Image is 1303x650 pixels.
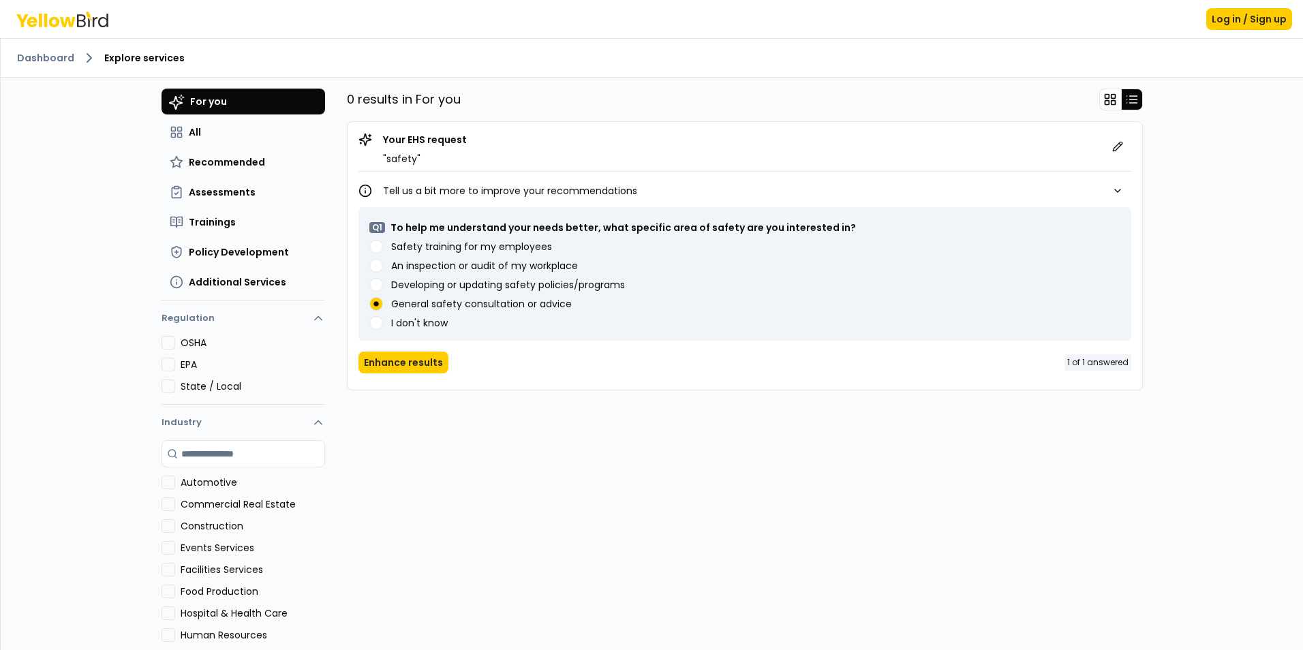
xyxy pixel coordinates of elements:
div: 1 of 1 answered [1064,354,1131,371]
span: Policy Development [189,245,289,259]
button: For you [162,89,325,114]
label: EPA [181,358,325,371]
p: Your EHS request [383,133,467,146]
label: Food Production [181,585,325,598]
button: Policy Development [162,240,325,264]
p: " safety " [383,152,467,166]
label: Developing or updating safety policies/programs [391,280,625,290]
button: Enhance results [358,352,448,373]
p: To help me understand your needs better, what specific area of safety are you interested in? [390,221,856,234]
button: Additional Services [162,270,325,294]
label: General safety consultation or advice [391,299,572,309]
label: State / Local [181,380,325,393]
label: An inspection or audit of my workplace [391,261,578,270]
label: Automotive [181,476,325,489]
button: Industry [162,405,325,440]
p: Tell us a bit more to improve your recommendations [383,184,637,198]
button: Recommended [162,150,325,174]
span: Trainings [189,215,236,229]
span: Recommended [189,155,265,169]
label: Events Services [181,541,325,555]
span: Assessments [189,185,256,199]
button: All [162,120,325,144]
p: 0 results in For you [347,90,461,109]
button: Regulation [162,306,325,336]
a: Dashboard [17,51,74,65]
p: Q 1 [369,222,385,233]
label: Safety training for my employees [391,242,552,251]
div: Regulation [162,336,325,404]
label: I don't know [391,318,448,328]
span: Additional Services [189,275,286,289]
button: Trainings [162,210,325,234]
label: Construction [181,519,325,533]
span: For you [190,95,227,108]
button: Assessments [162,180,325,204]
span: Explore services [104,51,185,65]
label: Facilities Services [181,563,325,576]
button: Log in / Sign up [1206,8,1292,30]
nav: breadcrumb [17,50,1287,66]
label: Hospital & Health Care [181,606,325,620]
span: All [189,125,201,139]
label: Human Resources [181,628,325,642]
label: Commercial Real Estate [181,497,325,511]
label: OSHA [181,336,325,350]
